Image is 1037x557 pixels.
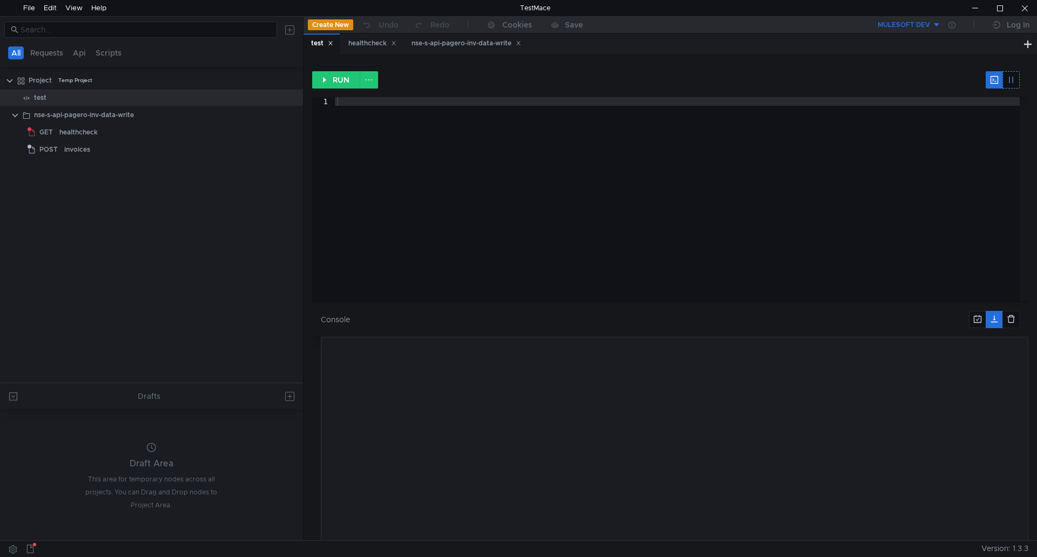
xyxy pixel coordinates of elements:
div: Redo [430,18,449,31]
button: Undo [353,17,406,33]
div: Cookies [502,18,532,31]
div: test [34,90,46,106]
div: healthcheck [348,38,396,49]
div: Temp Project [58,72,92,89]
div: 1 [312,97,335,106]
div: nse-s-api-pagero-inv-data-write [34,107,134,123]
button: Create New [308,19,353,30]
div: Console [321,314,350,325]
div: nse-s-api-pagero-inv-data-write [412,38,521,49]
span: GET [39,124,53,140]
button: Redo [406,17,457,33]
button: MULESOFT DEV [866,16,941,33]
div: Save [565,21,583,29]
div: test [311,38,333,49]
button: Requests [27,46,66,59]
span: POST [39,141,58,158]
div: Undo [379,18,399,31]
input: Search... [21,24,271,36]
span: Version: 1.3.3 [981,541,1028,556]
div: MULESOFT DEV [878,20,930,30]
button: RUN [312,71,360,89]
div: healthcheck [59,124,98,140]
button: Scripts [92,46,125,59]
div: Drafts [138,390,160,403]
div: invoices [64,141,90,158]
div: Log In [1007,18,1029,31]
button: All [8,46,24,59]
div: Project [29,72,52,89]
button: Api [70,46,89,59]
